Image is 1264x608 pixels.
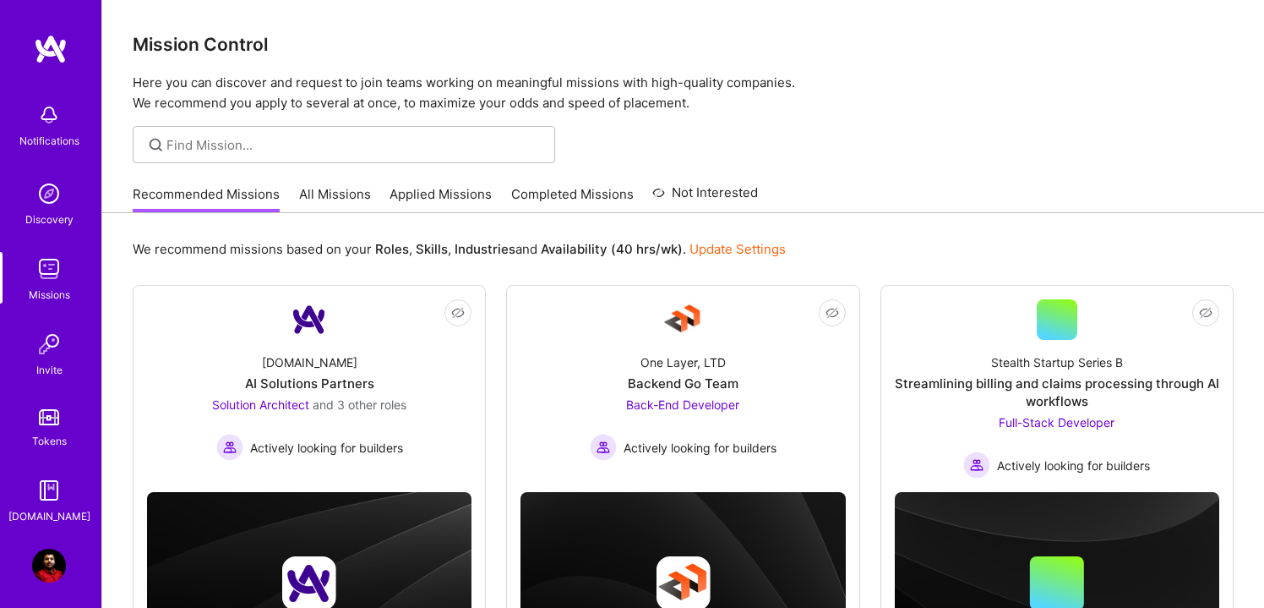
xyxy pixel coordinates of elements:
[32,432,67,450] div: Tokens
[825,306,839,320] i: icon EyeClosed
[289,299,330,340] img: Company Logo
[133,34,1234,55] h3: Mission Control
[32,549,66,583] img: User Avatar
[997,457,1150,474] span: Actively looking for builders
[133,73,1234,113] p: Here you can discover and request to join teams working on meaningful missions with high-quality ...
[32,177,66,211] img: discovery
[416,241,448,257] b: Skills
[32,98,66,132] img: bell
[455,241,515,257] b: Industries
[590,434,617,461] img: Actively looking for builders
[963,452,990,479] img: Actively looking for builders
[29,286,70,304] div: Missions
[216,434,243,461] img: Actively looking for builders
[36,361,63,379] div: Invite
[250,439,403,457] span: Actively looking for builders
[299,185,371,213] a: All Missions
[34,34,68,64] img: logo
[133,240,786,258] p: We recommend missions based on your , , and .
[541,241,683,257] b: Availability (40 hrs/wk)
[520,299,845,479] a: Company LogoOne Layer, LTDBackend Go TeamBack-End Developer Actively looking for buildersActively...
[689,241,786,257] a: Update Settings
[624,439,776,457] span: Actively looking for builders
[32,474,66,507] img: guide book
[640,353,726,371] div: One Layer, LTD
[133,185,280,213] a: Recommended Missions
[313,397,406,412] span: and 3 other roles
[895,375,1219,410] div: Streamlining billing and claims processing through AI workflows
[8,507,90,525] div: [DOMAIN_NAME]
[390,185,492,213] a: Applied Missions
[991,353,1123,371] div: Stealth Startup Series B
[511,185,634,213] a: Completed Missions
[166,136,542,154] input: Find Mission...
[147,299,471,479] a: Company Logo[DOMAIN_NAME]AI Solutions PartnersSolution Architect and 3 other rolesActively lookin...
[39,409,59,425] img: tokens
[245,375,374,392] div: AI Solutions Partners
[19,132,79,150] div: Notifications
[1199,306,1212,320] i: icon EyeClosed
[652,183,758,213] a: Not Interested
[628,375,738,392] div: Backend Go Team
[25,211,74,228] div: Discovery
[662,299,703,340] img: Company Logo
[212,397,309,412] span: Solution Architect
[262,353,357,371] div: [DOMAIN_NAME]
[32,252,66,286] img: teamwork
[895,299,1219,479] a: Stealth Startup Series BStreamlining billing and claims processing through AI workflowsFull-Stack...
[999,415,1114,430] span: Full-Stack Developer
[28,549,70,583] a: User Avatar
[146,135,166,155] i: icon SearchGrey
[375,241,409,257] b: Roles
[626,397,739,412] span: Back-End Developer
[32,327,66,361] img: Invite
[451,306,465,320] i: icon EyeClosed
